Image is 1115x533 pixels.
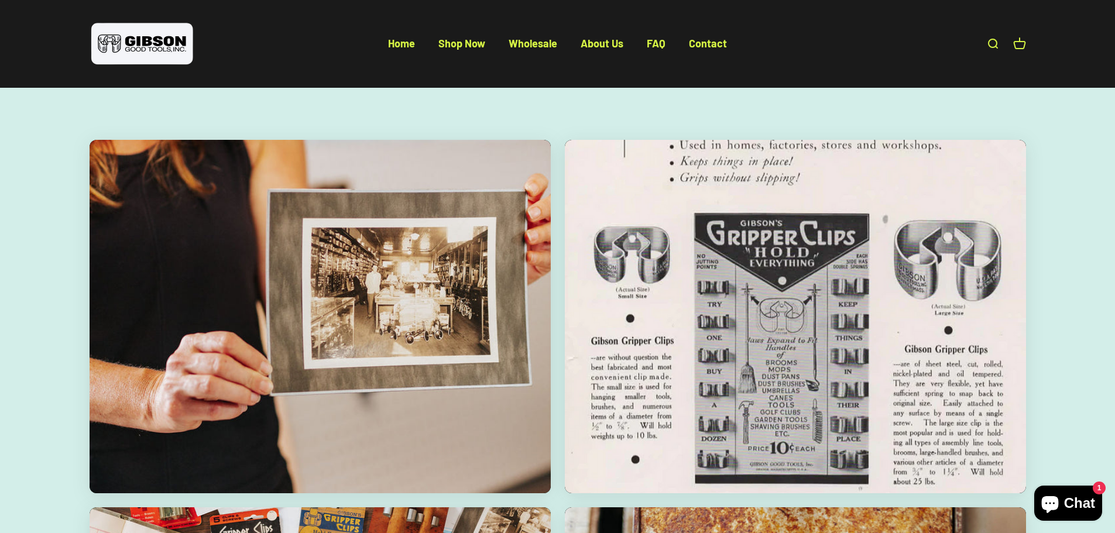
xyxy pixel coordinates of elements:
[509,37,557,50] a: Wholesale
[388,37,415,50] a: Home
[438,37,485,50] a: Shop Now
[90,140,551,493] img: gibson good tools, since the 1930s
[1031,486,1106,524] inbox-online-store-chat: Shopify online store chat
[647,37,665,50] a: FAQ
[581,37,623,50] a: About Us
[565,140,1026,493] img: vintage newspaper advertisement for gibson good tools
[689,37,727,50] a: Contact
